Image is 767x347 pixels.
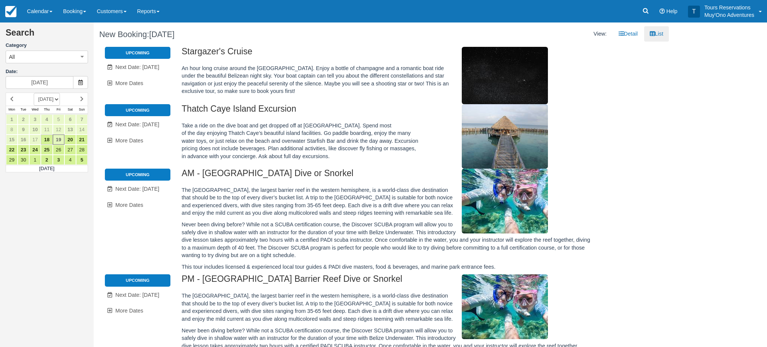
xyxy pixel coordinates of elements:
li: Upcoming [105,274,170,286]
a: 8 [6,124,18,135]
a: 6 [64,114,76,124]
a: 10 [29,124,41,135]
a: 17 [29,135,41,145]
a: 25 [41,145,52,155]
th: Wed [29,106,41,114]
img: M294-1 [462,169,548,233]
img: checkfront-main-nav-mini-logo.png [5,6,16,17]
span: Next Date: [DATE] [115,292,159,298]
a: 19 [53,135,64,145]
p: An hour long cruise around the [GEOGRAPHIC_DATA]. Enjoy a bottle of champagne and a romantic boat... [182,64,594,95]
span: Help [666,8,677,14]
h2: Thatch Caye Island Excursion [182,104,594,118]
a: 4 [41,114,52,124]
a: 9 [18,124,29,135]
a: 2 [18,114,29,124]
i: Help [660,9,665,14]
a: 14 [76,124,88,135]
span: More Dates [115,308,143,314]
a: 13 [64,124,76,135]
a: 21 [76,135,88,145]
li: Upcoming [105,47,170,59]
a: 27 [64,145,76,155]
h1: New Booking: [99,30,376,39]
span: More Dates [115,202,143,208]
span: Next Date: [DATE] [115,121,159,127]
span: More Dates [115,138,143,144]
a: 5 [53,114,64,124]
a: 29 [6,155,18,165]
p: Take a ride on the dive boat and get dropped off at [GEOGRAPHIC_DATA]. Spend most of the day enjo... [182,122,594,160]
img: M308-1 [462,47,548,104]
a: 24 [29,145,41,155]
td: [DATE] [6,165,88,172]
a: Next Date: [DATE] [105,60,170,75]
li: View: [588,26,612,42]
a: 22 [6,145,18,155]
span: All [9,53,15,61]
p: The [GEOGRAPHIC_DATA], the largest barrier reef in the western hemisphere, is a world-class dive ... [182,292,594,323]
a: 23 [18,145,29,155]
span: Next Date: [DATE] [115,64,159,70]
h2: AM - [GEOGRAPHIC_DATA] Dive or Snorkel [182,169,594,182]
a: 30 [18,155,29,165]
a: 12 [53,124,64,135]
a: 20 [64,135,76,145]
li: Upcoming [105,169,170,181]
div: T [688,6,700,18]
a: 16 [18,135,29,145]
a: Next Date: [DATE] [105,181,170,197]
a: 5 [76,155,88,165]
a: Next Date: [DATE] [105,287,170,303]
p: The [GEOGRAPHIC_DATA], the largest barrier reef in the western hemisphere, is a world-class dive ... [182,186,594,217]
a: 26 [53,145,64,155]
a: 1 [29,155,41,165]
p: Never been diving before? While not a SCUBA certification course, the Discover SCUBA program will... [182,221,594,259]
a: List [644,26,669,42]
span: More Dates [115,80,143,86]
a: 3 [53,155,64,165]
h2: Search [6,28,88,42]
p: Muy'Ono Adventures [704,11,754,19]
p: This tour includes licensed & experienced local tour guides & PADI dive masters, food & beverages... [182,263,594,271]
th: Fri [53,106,64,114]
th: Sun [76,106,88,114]
a: Next Date: [DATE] [105,117,170,132]
a: 28 [76,145,88,155]
a: 2 [41,155,52,165]
h2: PM - [GEOGRAPHIC_DATA] Barrier Reef Dive or Snorkel [182,274,594,288]
th: Sat [64,106,76,114]
a: Detail [613,26,643,42]
th: Mon [6,106,18,114]
a: 11 [41,124,52,135]
button: All [6,51,88,63]
th: Thu [41,106,52,114]
li: Upcoming [105,104,170,116]
p: Tours Reservations [704,4,754,11]
a: 4 [64,155,76,165]
img: M295-1 [462,274,548,339]
a: 3 [29,114,41,124]
th: Tue [18,106,29,114]
img: M296-1 [462,104,548,169]
h2: Stargazer's Cruise [182,47,594,61]
label: Category [6,42,88,49]
span: Next Date: [DATE] [115,186,159,192]
a: 7 [76,114,88,124]
a: 15 [6,135,18,145]
a: 18 [41,135,52,145]
label: Date: [6,68,88,75]
span: [DATE] [149,30,175,39]
a: 1 [6,114,18,124]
